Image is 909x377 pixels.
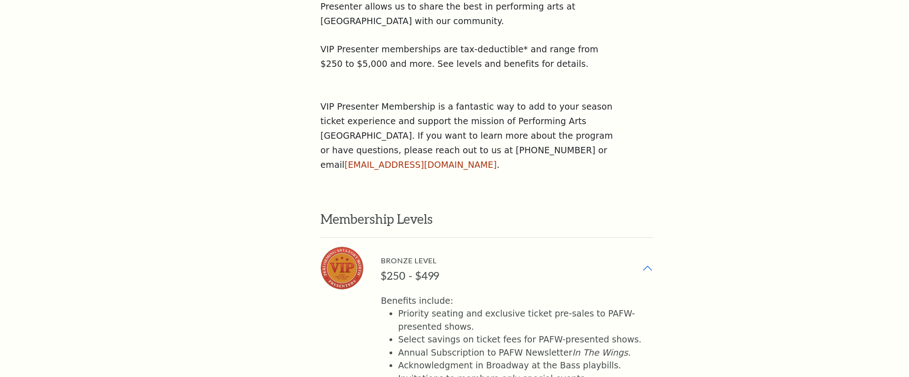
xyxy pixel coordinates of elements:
a: [EMAIL_ADDRESS][DOMAIN_NAME] [345,160,497,170]
button: Bronze Level $250 - $499 [320,238,653,298]
p: VIP Presenter Membership is a fantastic way to add to your season ticket experience and support t... [320,100,616,172]
div: $250 - $499 [381,269,440,282]
li: Select savings on ticket fees for PAFW-presented shows. [398,333,642,346]
p: VIP Presenter memberships are tax-deductible* and range from $250 to $5,000 and more. See levels ... [320,42,616,71]
div: Bronze Level [381,254,440,266]
h2: Membership Levels [320,201,653,238]
em: In The Wings [572,347,628,357]
li: Acknowledgment in Broadway at the Bass playbills. [398,359,642,372]
li: Annual Subscription to PAFW Newsletter . [398,346,642,359]
li: Priority seating and exclusive ticket pre-sales to PAFW-presented shows. [398,307,642,333]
